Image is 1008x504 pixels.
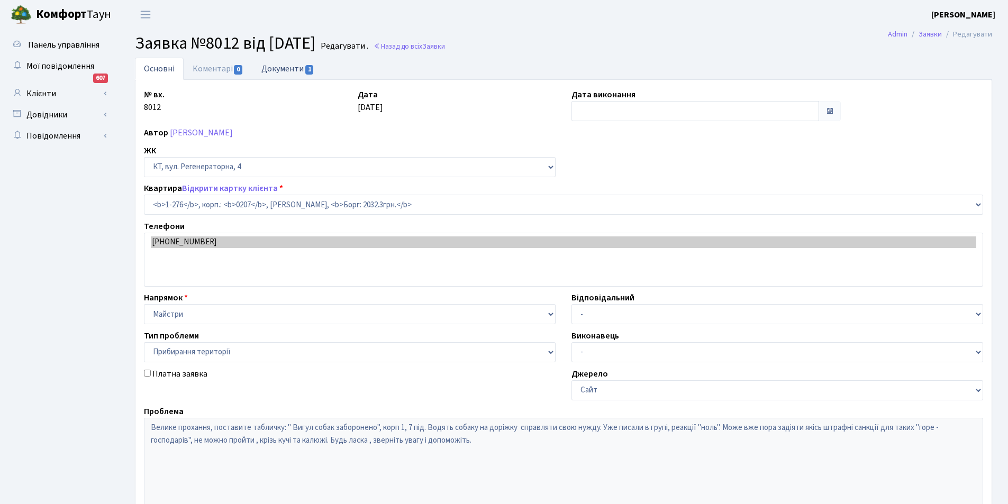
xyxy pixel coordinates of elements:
a: Повідомлення [5,125,111,146]
div: [DATE] [350,88,564,121]
label: Напрямок [144,291,188,304]
a: Admin [888,29,907,40]
label: Виконавець [571,329,619,342]
label: Джерело [571,368,608,380]
img: logo.png [11,4,32,25]
a: Відкрити картку клієнта [182,182,278,194]
a: Основні [135,58,184,80]
li: Редагувати [942,29,992,40]
a: Коментарі [184,58,252,80]
span: 0 [234,65,242,75]
label: Телефони [144,220,185,233]
a: Панель управління [5,34,111,56]
label: Квартира [144,182,283,195]
a: Клієнти [5,83,111,104]
a: [PERSON_NAME] [931,8,995,21]
b: [PERSON_NAME] [931,9,995,21]
span: Мої повідомлення [26,60,94,72]
div: 607 [93,74,108,83]
a: Заявки [919,29,942,40]
label: Дата виконання [571,88,635,101]
label: Платна заявка [152,368,207,380]
label: Автор [144,126,168,139]
select: ) [144,195,983,215]
a: Назад до всіхЗаявки [374,41,445,51]
select: ) [144,342,556,362]
a: Довідники [5,104,111,125]
div: 8012 [136,88,350,121]
option: [PHONE_NUMBER] [151,236,976,248]
small: Редагувати . [319,41,368,51]
span: Заявка №8012 від [DATE] [135,31,315,56]
label: № вх. [144,88,165,101]
a: [PERSON_NAME] [170,127,233,139]
span: Панель управління [28,39,99,51]
a: Мої повідомлення607 [5,56,111,77]
span: Заявки [422,41,445,51]
label: Проблема [144,405,184,418]
nav: breadcrumb [872,23,1008,45]
button: Переключити навігацію [132,6,159,23]
label: Тип проблеми [144,329,199,342]
span: 1 [305,65,314,75]
a: Документи [252,58,323,79]
span: Таун [36,6,111,24]
b: Комфорт [36,6,87,23]
label: Дата [358,88,378,101]
label: Відповідальний [571,291,634,304]
label: ЖК [144,144,156,157]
